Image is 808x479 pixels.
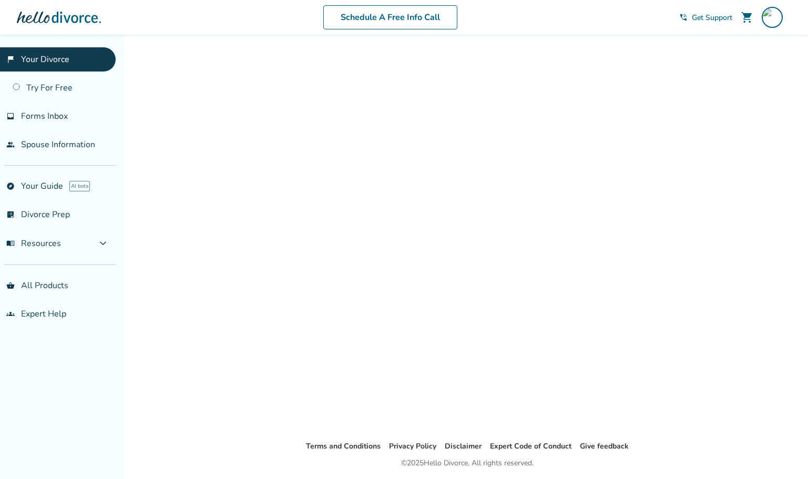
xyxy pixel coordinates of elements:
div: © 2025 Hello Divorce. All rights reserved. [401,457,534,470]
li: Give feedback [580,440,629,453]
a: Schedule A Free Info Call [323,5,457,29]
span: Get Support [692,13,732,23]
a: Privacy Policy [389,441,436,451]
span: explore [6,182,15,190]
li: Disclaimer [445,440,482,453]
span: people [6,140,15,149]
span: Forms Inbox [21,110,68,122]
a: phone_in_talkGet Support [679,13,732,23]
span: shopping_cart [741,11,753,24]
span: Resources [6,238,61,249]
span: list_alt_check [6,210,15,219]
span: expand_more [97,237,109,250]
a: Terms and Conditions [306,441,381,451]
span: menu_book [6,239,15,248]
img: mcerezogt@gmail.com [762,7,783,28]
span: shopping_basket [6,281,15,290]
span: phone_in_talk [679,13,688,22]
span: flag_2 [6,55,15,64]
a: Expert Code of Conduct [490,441,571,451]
span: inbox [6,112,15,120]
span: groups [6,310,15,318]
span: AI beta [69,181,90,191]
